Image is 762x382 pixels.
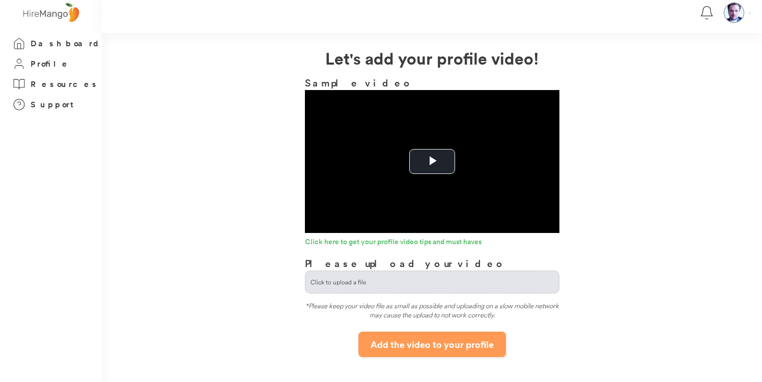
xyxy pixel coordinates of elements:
[358,332,506,357] button: Add the video to your profile
[305,75,559,90] h3: Sample video
[31,37,102,50] h3: Dashboard
[305,301,559,324] div: *Please keep your video file as small as possible and uploading on a slow mobile network may caus...
[305,256,506,271] h3: Please upload your video
[102,46,762,70] h2: Let's add your profile video!
[20,1,82,25] img: logo%20-%20hiremango%20gray.png
[724,3,744,22] img: dg%20%282%29.png
[305,90,559,233] div: Video Player
[31,57,70,70] h3: Profile
[31,98,78,111] h3: Support
[749,13,751,14] img: Vector
[305,238,559,248] a: Click here to get your profile video tips and must haves
[31,78,99,91] h3: Resources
